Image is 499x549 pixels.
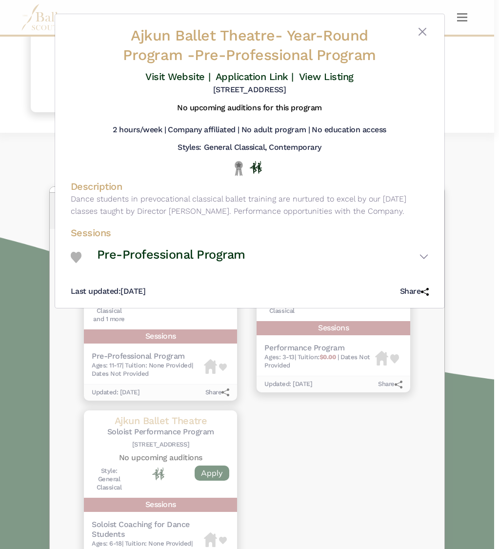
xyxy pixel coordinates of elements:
button: Pre-Professional Program [97,243,429,271]
h4: Description [71,180,429,193]
h5: [DATE] [71,286,146,297]
button: Close [417,26,428,38]
h5: Styles: General Classical, Contemporary [178,142,321,153]
h5: No adult program | [241,125,310,135]
a: Application Link | [216,71,294,82]
span: Last updated: [71,286,121,296]
a: View Listing [299,71,354,82]
h5: No upcoming auditions for this program [177,103,322,113]
h4: Sessions [71,226,429,239]
h2: - Pre-Professional Program [100,26,399,64]
h5: No education access [312,125,386,135]
img: Heart [71,252,82,263]
p: Dance students in prevocational classical ballet training are nurtured to excel by our [DATE] cla... [71,193,429,218]
a: Visit Website | [145,71,210,82]
img: Local [233,161,245,176]
h5: 2 hours/week | [113,125,166,135]
span: Year-Round Program - [123,27,368,63]
h5: [STREET_ADDRESS] [213,85,286,95]
h3: Pre-Professional Program [97,247,245,263]
img: In Person [250,161,262,174]
span: Ajkun Ballet Theatre [131,27,275,44]
h5: Share [400,286,429,297]
h5: Company affiliated | [168,125,239,135]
